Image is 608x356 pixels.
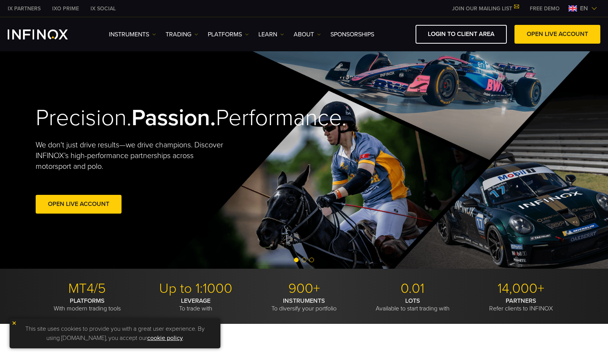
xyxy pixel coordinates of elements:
[361,280,464,297] p: 0.01
[36,140,229,172] p: We don't just drive results—we drive champions. Discover INFINOX’s high-performance partnerships ...
[109,30,156,39] a: Instruments
[12,320,17,326] img: yellow close icon
[309,258,314,262] span: Go to slide 3
[577,4,591,13] span: en
[208,30,249,39] a: PLATFORMS
[13,322,217,345] p: This site uses cookies to provide you with a great user experience. By using [DOMAIN_NAME], you a...
[524,5,565,13] a: INFINOX MENU
[283,297,325,305] strong: INSTRUMENTS
[253,297,355,312] p: To diversify your portfolio
[405,297,420,305] strong: LOTS
[416,25,507,44] a: LOGIN TO CLIENT AREA
[166,30,198,39] a: TRADING
[302,258,306,262] span: Go to slide 2
[8,29,86,39] a: INFINOX Logo
[294,30,321,39] a: ABOUT
[46,5,85,13] a: INFINOX
[253,280,355,297] p: 900+
[147,334,183,342] a: cookie policy
[70,297,105,305] strong: PLATFORMS
[181,297,210,305] strong: LEVERAGE
[2,5,46,13] a: INFINOX
[36,195,122,214] a: Open Live Account
[506,297,536,305] strong: PARTNERS
[294,258,299,262] span: Go to slide 1
[36,280,138,297] p: MT4/5
[131,104,216,132] strong: Passion.
[36,297,138,312] p: With modern trading tools
[258,30,284,39] a: Learn
[144,280,247,297] p: Up to 1:1000
[446,5,524,12] a: JOIN OUR MAILING LIST
[470,280,572,297] p: 14,000+
[361,297,464,312] p: Available to start trading with
[144,297,247,312] p: To trade with
[85,5,122,13] a: INFINOX
[514,25,600,44] a: OPEN LIVE ACCOUNT
[36,104,277,132] h2: Precision. Performance.
[330,30,374,39] a: SPONSORSHIPS
[470,297,572,312] p: Refer clients to INFINOX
